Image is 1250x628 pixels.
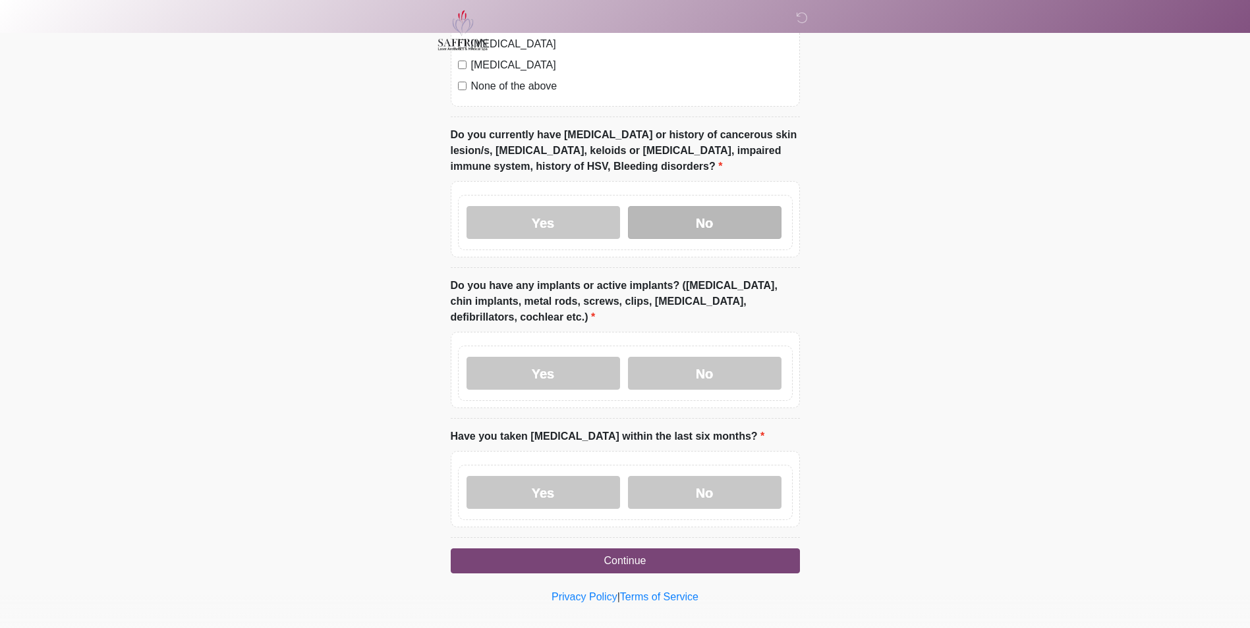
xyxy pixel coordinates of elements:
[458,82,467,90] input: None of the above
[628,357,781,390] label: No
[438,10,489,51] img: Saffron Laser Aesthetics and Medical Spa Logo
[467,476,620,509] label: Yes
[628,206,781,239] label: No
[451,127,800,174] label: Do you currently have [MEDICAL_DATA] or history of cancerous skin lesion/s, [MEDICAL_DATA], keloi...
[451,278,800,325] label: Do you have any implants or active implants? ([MEDICAL_DATA], chin implants, metal rods, screws, ...
[471,78,793,94] label: None of the above
[458,61,467,69] input: [MEDICAL_DATA]
[451,429,765,444] label: Have you taken [MEDICAL_DATA] within the last six months?
[467,357,620,390] label: Yes
[628,476,781,509] label: No
[620,591,698,602] a: Terms of Service
[552,591,617,602] a: Privacy Policy
[471,57,793,73] label: [MEDICAL_DATA]
[467,206,620,239] label: Yes
[451,548,800,573] button: Continue
[617,591,620,602] a: |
